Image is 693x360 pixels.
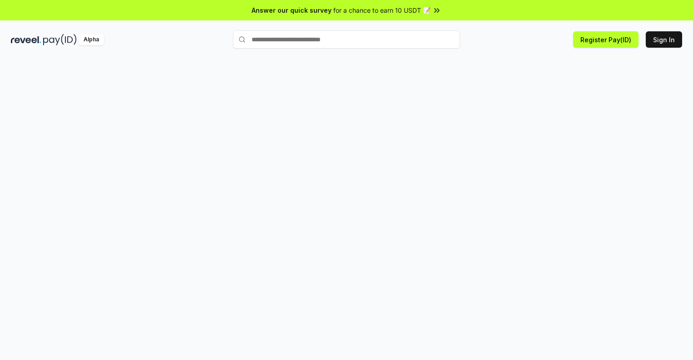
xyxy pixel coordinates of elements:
[646,31,682,48] button: Sign In
[11,34,41,45] img: reveel_dark
[333,5,431,15] span: for a chance to earn 10 USDT 📝
[252,5,332,15] span: Answer our quick survey
[79,34,104,45] div: Alpha
[43,34,77,45] img: pay_id
[573,31,639,48] button: Register Pay(ID)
